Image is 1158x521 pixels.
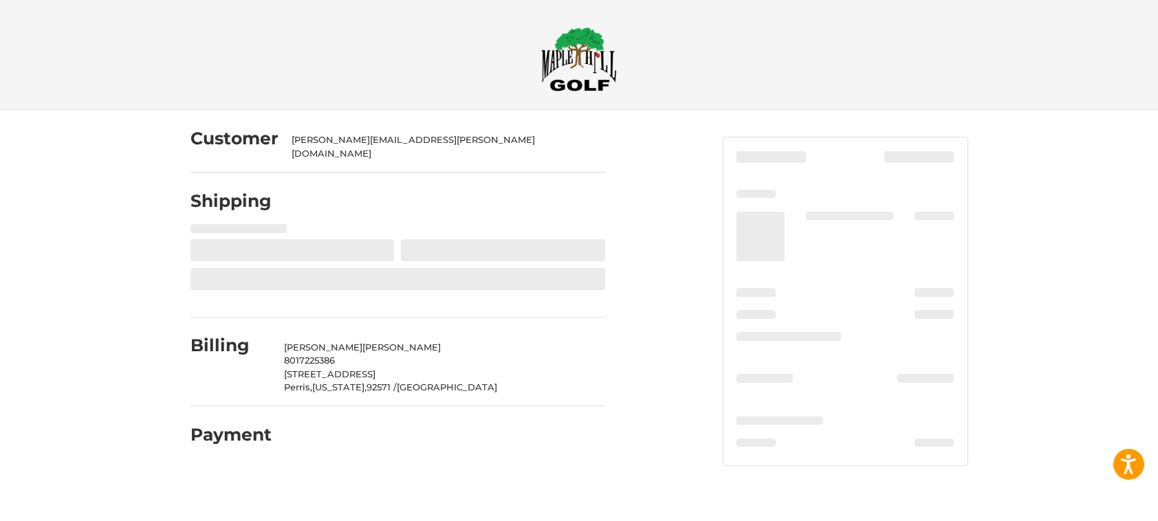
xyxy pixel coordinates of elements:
span: [STREET_ADDRESS] [284,368,375,379]
span: [PERSON_NAME] [362,342,441,353]
span: Perris, [284,381,312,392]
h2: Payment [190,424,272,445]
span: [PERSON_NAME] [284,342,362,353]
span: [US_STATE], [312,381,367,392]
h2: Shipping [190,190,272,212]
div: [PERSON_NAME][EMAIL_ADDRESS][PERSON_NAME][DOMAIN_NAME] [292,133,591,160]
h2: Billing [190,335,271,356]
h2: Customer [190,128,278,149]
span: 92571 / [367,381,397,392]
span: [GEOGRAPHIC_DATA] [397,381,497,392]
span: 8017225386 [284,355,335,366]
img: Maple Hill Golf [541,27,617,91]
